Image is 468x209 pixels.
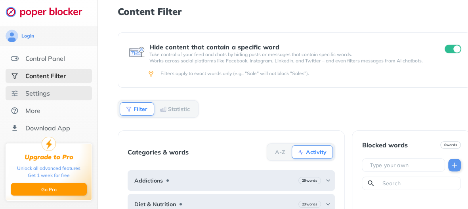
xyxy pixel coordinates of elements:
div: Settings [25,89,50,97]
img: Activity [298,149,304,155]
img: features.svg [11,55,19,62]
div: Download App [25,124,70,132]
img: logo-webpage.svg [6,6,91,17]
b: Diet & Nutrition [134,201,176,207]
b: Filter [134,107,147,111]
img: Statistic [160,106,166,112]
b: 0 words [444,142,457,148]
img: social-selected.svg [11,72,19,80]
p: Take control of your feed and chats by hiding posts or messages that contain specific words. [149,51,431,58]
b: A-Z [275,150,285,154]
img: about.svg [11,107,19,115]
div: Upgrade to Pro [25,153,73,161]
img: download-app.svg [11,124,19,132]
div: Hide content that contain a specific word [149,43,431,51]
div: Get 1 week for free [28,172,70,179]
div: Login [21,33,34,39]
div: Content Filter [25,72,66,80]
div: Filters apply to exact words only (e.g., "Sale" will not block "Sales"). [160,70,460,77]
b: Statistic [168,107,190,111]
button: Go Pro [11,183,87,196]
b: Addictions [134,177,163,184]
img: avatar.svg [6,30,18,42]
p: Works across social platforms like Facebook, Instagram, LinkedIn, and Twitter – and even filters ... [149,58,431,64]
img: settings.svg [11,89,19,97]
div: Unlock all advanced features [17,165,80,172]
b: 29 words [302,178,317,183]
img: Filter [126,106,132,112]
b: Activity [306,150,326,154]
img: upgrade-to-pro.svg [42,137,56,151]
div: Categories & words [128,149,189,156]
input: Type your own [369,161,441,169]
input: Search [381,179,457,187]
div: Control Panel [25,55,65,62]
div: Blocked words [362,141,407,149]
b: 23 words [302,201,317,207]
div: More [25,107,40,115]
